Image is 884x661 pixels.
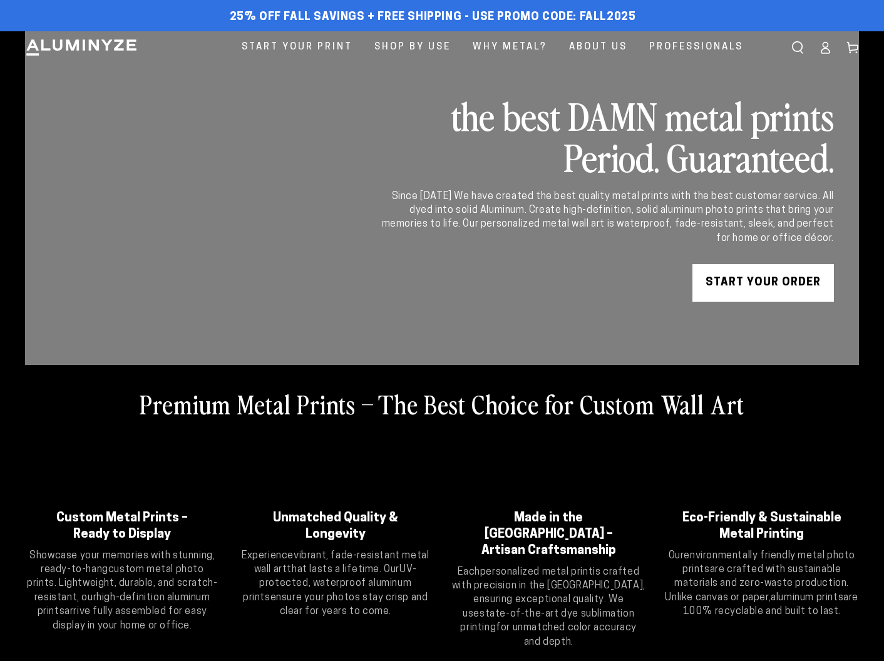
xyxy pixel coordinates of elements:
div: Since [DATE] We have created the best quality metal prints with the best customer service. All dy... [379,190,834,246]
strong: aluminum prints [771,593,843,603]
strong: high-definition aluminum prints [38,593,210,617]
p: Showcase your memories with stunning, ready-to-hang . Lightweight, durable, and scratch-resistant... [25,549,220,633]
a: Why Metal? [463,31,557,63]
strong: custom metal photo prints [27,565,203,588]
a: Shop By Use [365,31,460,63]
strong: personalized metal print [480,567,593,577]
span: Start Your Print [242,39,352,56]
p: Experience that lasts a lifetime. Our ensure your photos stay crisp and clear for years to come. [239,549,433,619]
strong: UV-protected, waterproof aluminum prints [243,565,417,603]
a: Professionals [640,31,753,63]
strong: environmentally friendly metal photo prints [682,551,855,575]
p: Each is crafted with precision in the [GEOGRAPHIC_DATA], ensuring exceptional quality. We use for... [451,565,646,649]
strong: vibrant, fade-resistant metal wall art [254,551,429,575]
summary: Search our site [784,34,811,61]
a: Start Your Print [232,31,362,63]
span: About Us [569,39,627,56]
h2: Custom Metal Prints – Ready to Display [41,510,204,543]
a: START YOUR Order [692,264,834,302]
h2: Made in the [GEOGRAPHIC_DATA] – Artisan Craftsmanship [467,510,630,559]
span: Why Metal? [473,39,547,56]
span: Shop By Use [374,39,451,56]
span: Professionals [649,39,743,56]
h2: Premium Metal Prints – The Best Choice for Custom Wall Art [140,387,744,420]
h2: Eco-Friendly & Sustainable Metal Printing [681,510,844,543]
h2: the best DAMN metal prints Period. Guaranteed. [379,95,834,177]
h2: Unmatched Quality & Longevity [254,510,418,543]
img: Aluminyze [25,38,138,57]
p: Our are crafted with sustainable materials and zero-waste production. Unlike canvas or paper, are... [665,549,860,619]
strong: state-of-the-art dye sublimation printing [460,609,634,633]
a: About Us [560,31,637,63]
span: 25% off FALL Savings + Free Shipping - Use Promo Code: FALL2025 [230,11,636,24]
